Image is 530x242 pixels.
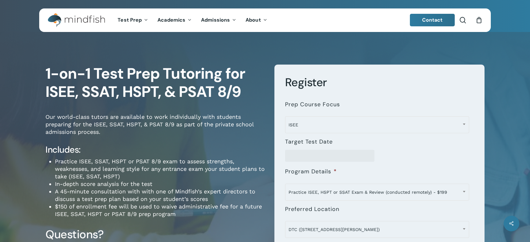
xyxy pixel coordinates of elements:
label: Target Test Date [285,138,333,145]
span: About [246,17,261,23]
li: $150 of enrollment fee will be used to waive administrative fee for a future ISEE, SSAT, HSPT or ... [55,203,265,218]
span: Academics [157,17,185,23]
h3: Questions? [45,227,265,242]
li: In-depth score analysis for the test [55,180,265,188]
label: Program Details [285,168,337,175]
a: About [241,18,272,23]
span: Practice ISEE, HSPT or SSAT Exam & Review (conducted remotely) - $199 [285,184,469,201]
a: Cart [475,17,482,24]
nav: Main Menu [113,8,272,32]
h4: Includes: [45,144,265,155]
a: Contact [410,14,455,26]
h3: Register [285,75,474,90]
span: DTC (7950 E. Prentice Ave.) [285,223,469,236]
iframe: Chatbot [388,196,521,233]
li: A 45-minute consultation with with one of Mindfish’s expert directors to discuss a test prep plan... [55,188,265,203]
li: Practice ISEE, SSAT, HSPT or PSAT 8/9 exam to assess strengths, weaknesses, and learning style fo... [55,158,265,180]
span: ISEE [285,116,469,133]
a: Academics [153,18,196,23]
a: Admissions [196,18,241,23]
span: Contact [422,17,443,23]
span: Test Prep [118,17,142,23]
span: ISEE [285,118,469,131]
span: DTC (7950 E. Prentice Ave.) [285,221,469,238]
p: Our world-class tutors are available to work individually with students preparing for the ISEE, S... [45,113,265,144]
header: Main Menu [39,8,491,32]
label: Prep Course Focus [285,101,340,108]
h1: 1-on-1 Test Prep Tutoring for ISEE, SSAT, HSPT, & PSAT 8/9 [45,65,265,101]
label: Preferred Location [285,206,339,213]
span: Admissions [201,17,230,23]
a: Test Prep [113,18,153,23]
span: Practice ISEE, HSPT or SSAT Exam & Review (conducted remotely) - $199 [285,186,469,199]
